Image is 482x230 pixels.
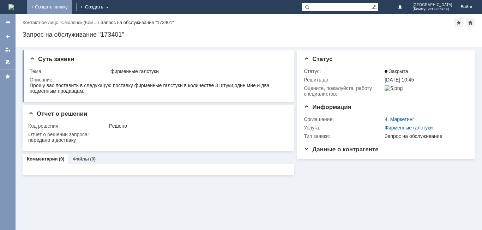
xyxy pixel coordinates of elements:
div: (0) [59,156,65,162]
div: Тип заявки: [304,133,383,139]
div: Запрос на обслуживание [385,133,465,139]
div: Тема: [30,68,109,74]
div: Создать [76,3,112,11]
div: Соглашение: [304,116,383,122]
a: Комментарии [27,156,58,162]
div: Отчет о решении запроса: [28,132,286,137]
span: Статус [304,56,332,62]
div: / [23,20,101,25]
img: 5.png [385,85,403,91]
span: (Коммунистическая) [412,7,452,11]
span: Информация [304,104,351,110]
a: 4. Маркетинг [385,116,414,122]
div: Описание: [30,77,286,83]
img: logo [8,4,14,10]
a: Контактное лицо "Смоленск (Ком… [23,20,98,25]
div: Запрос на обслуживание "173401" [23,31,475,38]
div: Услуга: [304,125,383,131]
span: Суть заявки [30,56,74,62]
a: Файлы [73,156,89,162]
div: Статус: [304,68,383,74]
span: Закрыта [385,68,408,74]
div: Oцените, пожалуйста, работу специалистов: [304,85,383,97]
a: Мои заявки [2,44,13,55]
a: Фирменные галстуки [385,125,433,131]
div: Решить до: [304,77,383,83]
span: Данные о контрагенте [304,146,379,153]
span: Расширенный поиск [371,3,378,10]
span: [DATE] 10:45 [385,77,414,83]
span: [GEOGRAPHIC_DATA] [412,3,452,7]
div: Решено [109,123,284,129]
a: Перейти на домашнюю страницу [8,4,14,10]
div: (0) [90,156,96,162]
div: Сделать домашней страницей [466,18,475,27]
div: Запрос на обслуживание "173401" [101,20,174,25]
span: Отчет о решении [28,110,87,117]
div: Добавить в избранное [454,18,463,27]
div: фирменные галстуки [110,68,284,74]
a: Создать заявку [2,31,13,42]
div: Код решения: [28,123,108,129]
a: Мои согласования [2,56,13,68]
